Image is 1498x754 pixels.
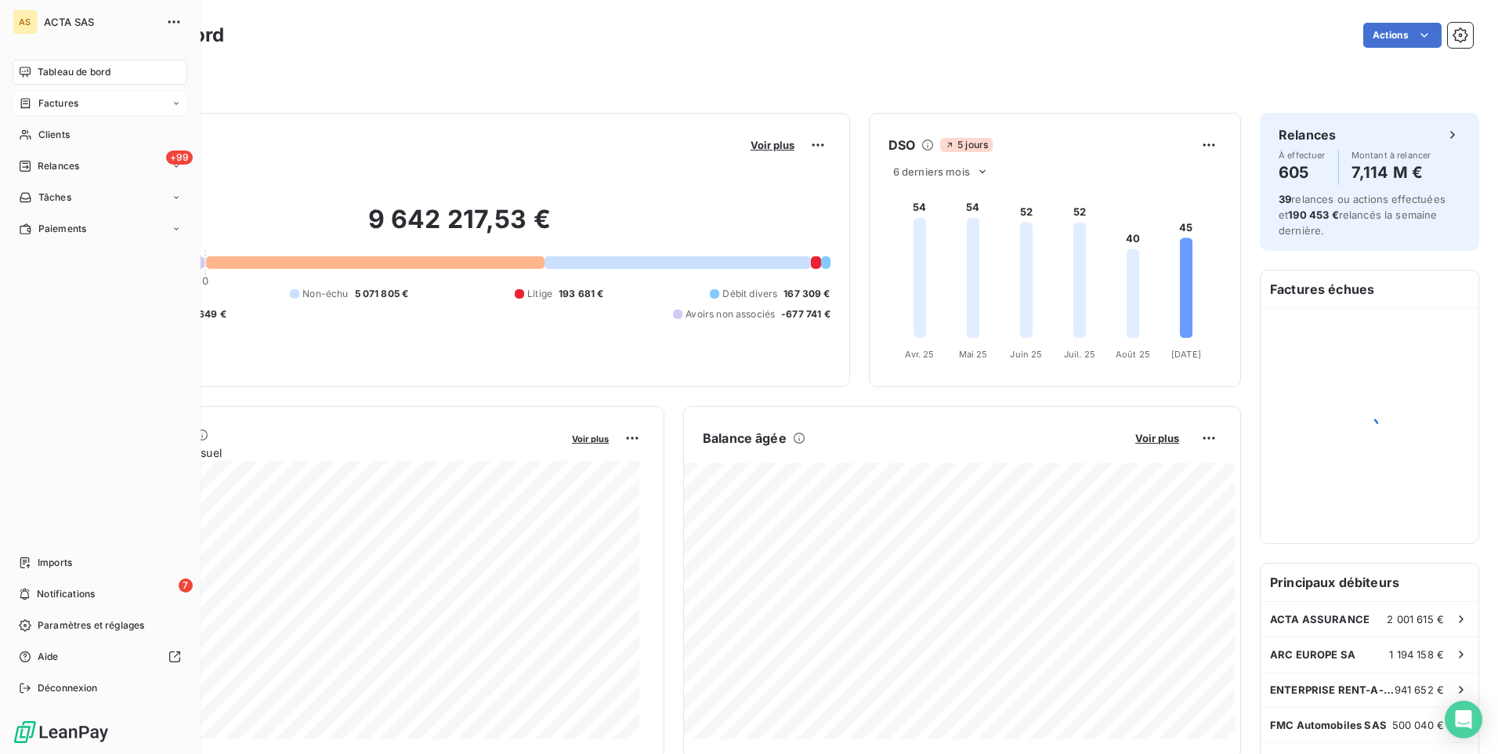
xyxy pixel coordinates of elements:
[1131,431,1184,445] button: Voir plus
[38,96,78,111] span: Factures
[38,65,110,79] span: Tableau de bord
[44,16,157,28] span: ACTA SAS
[1279,160,1326,185] h4: 605
[1064,349,1095,360] tspan: Juil. 25
[38,222,86,236] span: Paiements
[1351,160,1431,185] h4: 7,114 M €
[13,644,187,669] a: Aide
[38,159,79,173] span: Relances
[38,128,70,142] span: Clients
[13,720,110,745] img: Logo LeanPay
[38,681,98,695] span: Déconnexion
[1389,648,1444,661] span: 1 194 158 €
[89,204,830,251] h2: 9 642 217,53 €
[1171,349,1201,360] tspan: [DATE]
[940,138,993,152] span: 5 jours
[1010,349,1042,360] tspan: Juin 25
[686,307,775,321] span: Avoirs non associés
[1116,349,1150,360] tspan: Août 25
[166,150,193,165] span: +99
[1261,270,1478,308] h6: Factures échues
[355,287,409,301] span: 5 071 805 €
[1270,719,1387,731] span: FMC Automobiles SAS
[567,431,613,445] button: Voir plus
[783,287,830,301] span: 167 309 €
[893,165,970,178] span: 6 derniers mois
[1270,613,1370,625] span: ACTA ASSURANCE
[1279,125,1336,144] h6: Relances
[202,274,208,287] span: 0
[38,190,71,205] span: Tâches
[1445,701,1482,738] div: Open Intercom Messenger
[1387,613,1444,625] span: 2 001 615 €
[527,287,552,301] span: Litige
[703,429,787,448] h6: Balance âgée
[746,138,799,152] button: Voir plus
[1363,23,1442,48] button: Actions
[38,618,144,633] span: Paramètres et réglages
[781,307,830,321] span: -677 741 €
[1351,150,1431,160] span: Montant à relancer
[888,136,915,154] h6: DSO
[958,349,987,360] tspan: Mai 25
[38,650,59,664] span: Aide
[38,556,72,570] span: Imports
[572,433,609,444] span: Voir plus
[1279,193,1291,205] span: 39
[89,444,561,461] span: Chiffre d'affaires mensuel
[559,287,603,301] span: 193 681 €
[751,139,794,151] span: Voir plus
[1279,193,1446,237] span: relances ou actions effectuées et relancés la semaine dernière.
[1288,208,1338,221] span: 190 453 €
[37,587,95,601] span: Notifications
[722,287,777,301] span: Débit divers
[1392,719,1444,731] span: 500 040 €
[1395,683,1444,696] span: 941 652 €
[1279,150,1326,160] span: À effectuer
[179,578,193,593] span: 7
[1270,683,1395,696] span: ENTERPRISE RENT-A-CAR - CITER SA
[1135,432,1179,444] span: Voir plus
[905,349,934,360] tspan: Avr. 25
[302,287,348,301] span: Non-échu
[13,9,38,34] div: AS
[1270,648,1355,661] span: ARC EUROPE SA
[1261,564,1478,601] h6: Principaux débiteurs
